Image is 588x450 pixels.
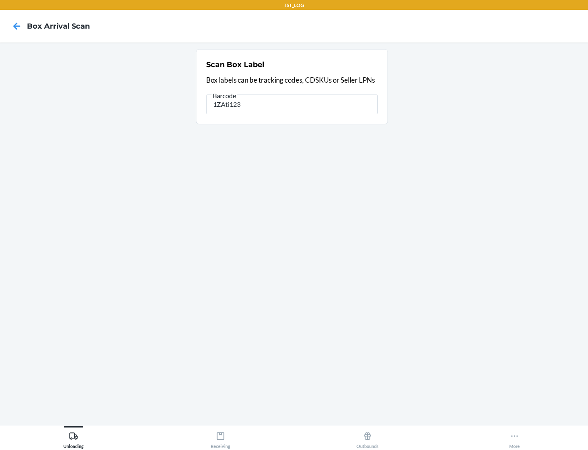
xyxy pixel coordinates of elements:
[27,21,90,32] h4: Box Arrival Scan
[509,428,520,449] div: More
[212,92,237,100] span: Barcode
[294,426,441,449] button: Outbounds
[356,428,379,449] div: Outbounds
[63,428,84,449] div: Unloading
[206,59,264,70] h2: Scan Box Label
[441,426,588,449] button: More
[206,94,378,114] input: Barcode
[206,75,378,85] p: Box labels can be tracking codes, CDSKUs or Seller LPNs
[147,426,294,449] button: Receiving
[211,428,230,449] div: Receiving
[284,2,304,9] p: TST_LOG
